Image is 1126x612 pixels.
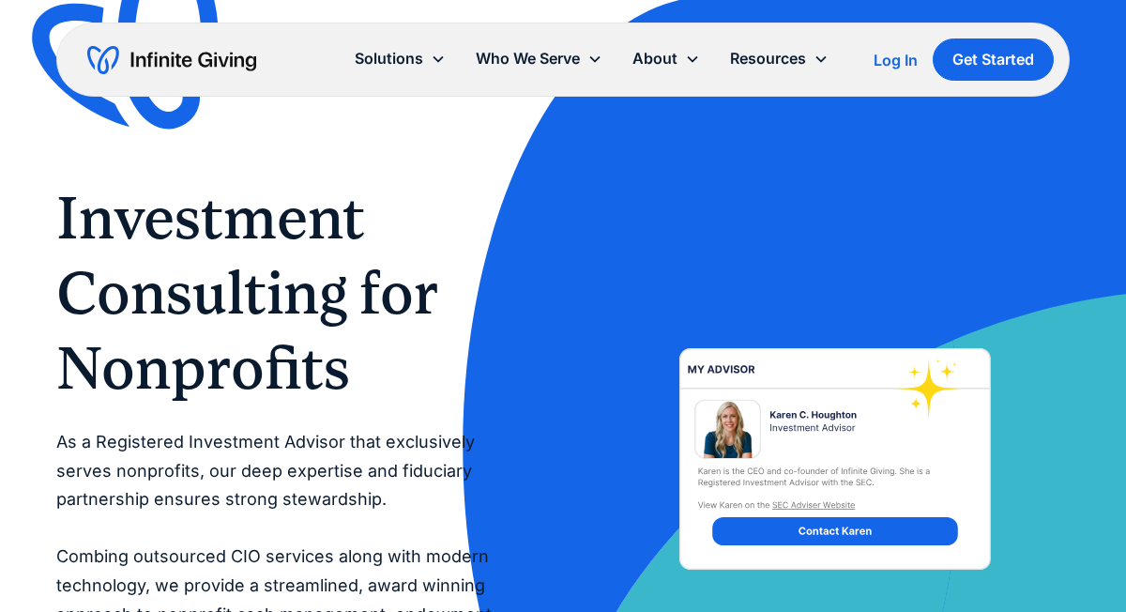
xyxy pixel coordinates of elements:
div: Who We Serve [476,46,580,71]
div: Solutions [355,46,423,71]
div: Resources [730,46,806,71]
a: Get Started [933,38,1054,81]
div: About [632,46,677,71]
a: Log In [874,49,918,71]
div: Log In [874,53,918,68]
h1: Investment Consulting for Nonprofits [56,180,525,405]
